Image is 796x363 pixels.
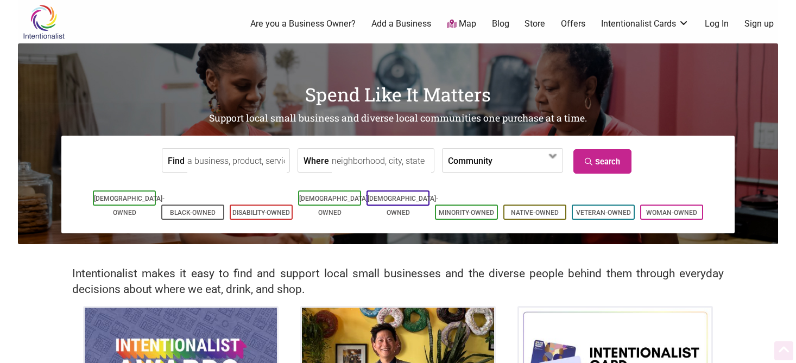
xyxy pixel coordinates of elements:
a: Store [525,18,545,30]
a: Add a Business [371,18,431,30]
a: Intentionalist Cards [601,18,689,30]
a: Woman-Owned [646,209,697,216]
a: Log In [705,18,729,30]
h1: Spend Like It Matters [18,81,778,107]
a: Disability-Owned [232,209,290,216]
div: Scroll Back to Top [774,341,793,360]
a: Veteran-Owned [576,209,631,216]
a: [DEMOGRAPHIC_DATA]-Owned [368,195,438,216]
a: [DEMOGRAPHIC_DATA]-Owned [299,195,370,216]
a: Blog [492,18,509,30]
a: [DEMOGRAPHIC_DATA]-Owned [94,195,165,216]
a: Map [447,18,476,30]
label: Find [168,149,185,172]
a: Offers [561,18,585,30]
a: Minority-Owned [439,209,494,216]
img: Intentionalist [18,4,70,40]
label: Where [304,149,329,172]
input: neighborhood, city, state [332,149,431,173]
a: Black-Owned [170,209,216,216]
h2: Intentionalist makes it easy to find and support local small businesses and the diverse people be... [72,266,724,297]
input: a business, product, service [187,149,287,173]
a: Sign up [744,18,774,30]
a: Are you a Business Owner? [250,18,356,30]
a: Search [573,149,631,174]
a: Native-Owned [511,209,559,216]
h2: Support local small business and diverse local communities one purchase at a time. [18,112,778,125]
label: Community [448,149,492,172]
